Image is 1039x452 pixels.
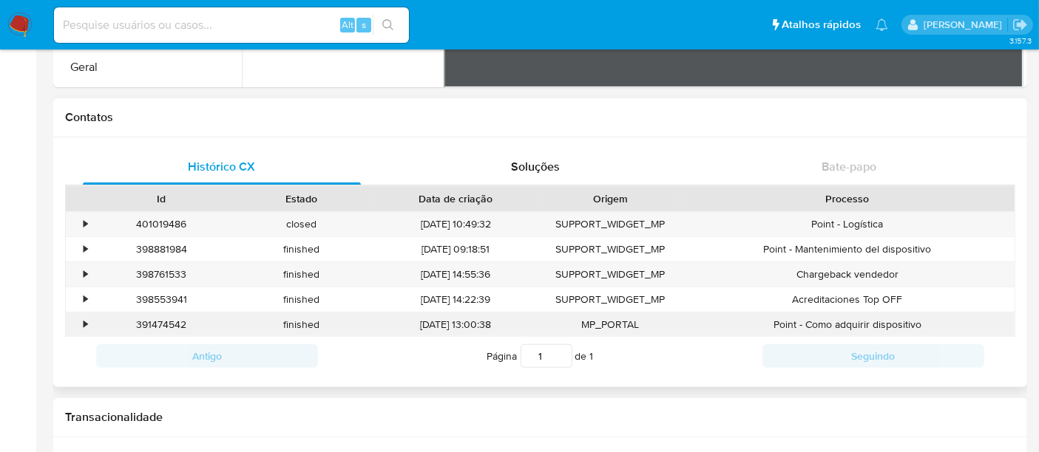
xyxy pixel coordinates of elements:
[57,85,242,120] button: Histórico de Risco PLD
[92,312,231,337] div: 391474542
[102,191,221,206] div: Id
[92,212,231,236] div: 401019486
[231,262,371,287] div: finished
[822,158,876,175] span: Bate-papo
[92,237,231,261] div: 398881984
[876,18,888,31] a: Notificações
[762,344,984,368] button: Seguindo
[541,262,680,287] div: SUPPORT_WIDGET_MP
[590,349,594,363] span: 1
[84,318,87,332] div: •
[189,158,256,175] span: Histórico CX
[782,17,861,32] span: Atalhos rápidos
[371,262,541,287] div: [DATE] 14:55:36
[1012,17,1028,32] a: Sair
[231,312,371,337] div: finished
[382,191,530,206] div: Data de criação
[84,267,87,281] div: •
[680,212,1015,236] div: Point - Logística
[511,158,560,175] span: Soluções
[54,16,409,35] input: Pesquise usuários ou casos...
[371,212,541,236] div: [DATE] 10:49:32
[1009,35,1032,47] span: 3.157.3
[342,18,353,32] span: Alt
[680,237,1015,261] div: Point - Mantenimiento del dispositivo
[371,287,541,312] div: [DATE] 14:22:39
[65,410,1015,425] h1: Transacionalidade
[242,191,361,206] div: Estado
[231,287,371,312] div: finished
[371,312,541,337] div: [DATE] 13:00:38
[84,292,87,307] div: •
[551,191,670,206] div: Origem
[231,212,371,236] div: closed
[84,217,87,231] div: •
[541,212,680,236] div: SUPPORT_WIDGET_MP
[680,262,1015,287] div: Chargeback vendedor
[487,344,594,368] span: Página de
[691,191,1004,206] div: Processo
[680,287,1015,312] div: Acreditaciones Top OFF
[680,312,1015,337] div: Point - Como adquirir dispositivo
[371,237,541,261] div: [DATE] 09:18:51
[84,242,87,256] div: •
[924,18,1007,32] p: renato.lopes@mercadopago.com.br
[541,287,680,312] div: SUPPORT_WIDGET_MP
[57,49,242,85] button: Geral
[92,262,231,287] div: 398761533
[541,312,680,337] div: MP_PORTAL
[65,110,1015,125] h1: Contatos
[362,18,366,32] span: s
[96,344,318,368] button: Antigo
[92,287,231,312] div: 398553941
[373,15,403,35] button: search-icon
[541,237,680,261] div: SUPPORT_WIDGET_MP
[231,237,371,261] div: finished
